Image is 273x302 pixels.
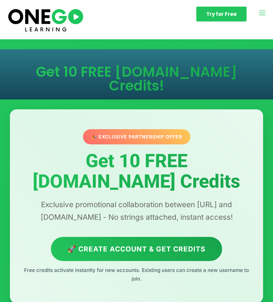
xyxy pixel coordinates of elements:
a: Try for Free [196,7,247,21]
p: Exclusive promotional collaboration between [URL] and [DOMAIN_NAME] - No strings attached, instan... [23,198,250,223]
h1: Get 10 FREE [DOMAIN_NAME] Credits! [20,65,253,93]
button: open-menu [258,9,266,19]
h1: Get 10 FREE [DOMAIN_NAME] Credits [23,151,250,192]
p: Free credits activate instantly for new accounts. Existing users can create a new username to join. [23,266,250,283]
div: 🎉 Exclusive Partnership Offer [83,129,190,144]
a: 🚀 Create Account & Get Credits [51,237,222,261]
span: Try for Free [206,12,237,17]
